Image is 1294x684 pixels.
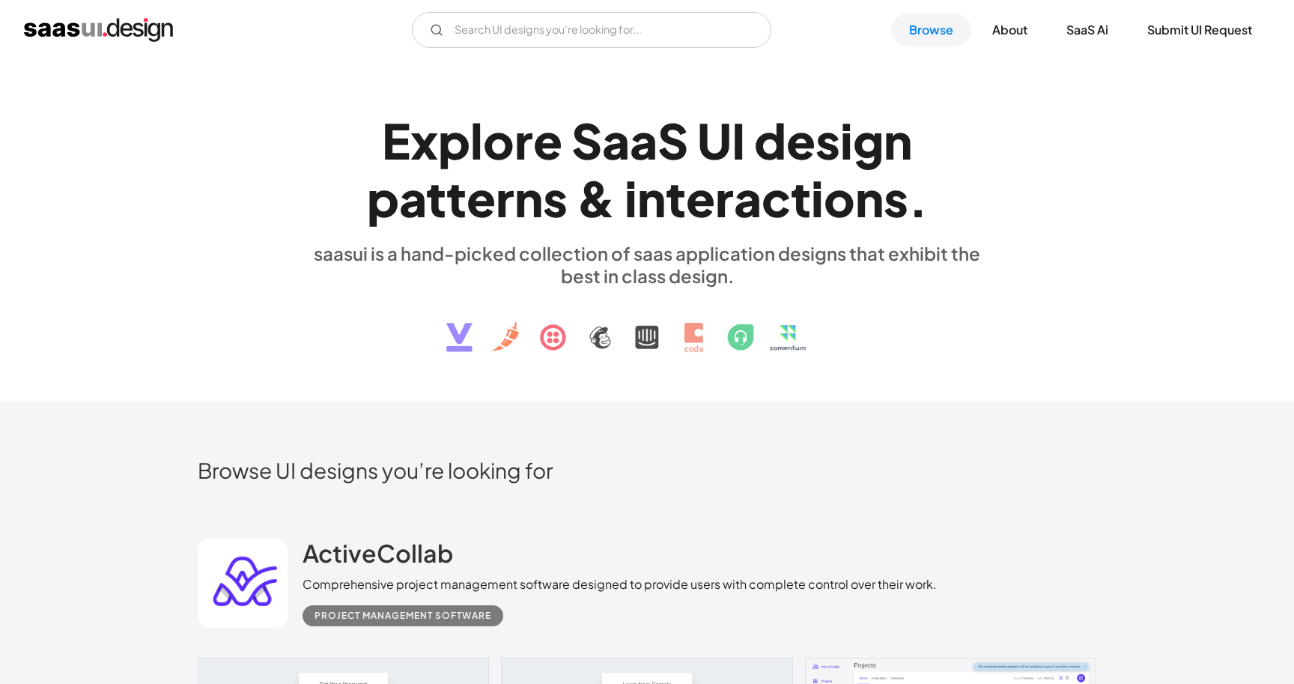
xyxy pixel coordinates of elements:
a: Browse [891,13,971,46]
a: ActiveCollab [303,538,453,575]
h2: Browse UI designs you’re looking for [198,457,1096,483]
div: Comprehensive project management software designed to provide users with complete control over th... [303,575,937,593]
a: Submit UI Request [1129,13,1270,46]
div: saasui is a hand-picked collection of saas application designs that exhibit the best in class des... [303,242,991,287]
a: About [974,13,1045,46]
h1: Explore SaaS UI design patterns & interactions. [303,112,991,227]
img: text, icon, saas logo [420,287,874,365]
div: Project Management Software [315,607,491,625]
input: Search UI designs you're looking for... [412,12,771,48]
a: SaaS Ai [1048,13,1126,46]
h2: ActiveCollab [303,538,453,568]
